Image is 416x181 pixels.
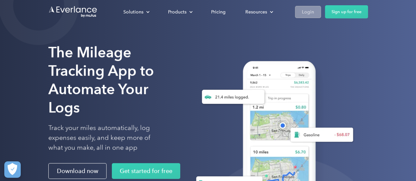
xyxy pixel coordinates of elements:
a: Pricing [205,6,232,18]
div: Resources [245,8,267,16]
a: Download now [48,163,107,179]
div: Solutions [117,6,155,18]
p: Track your miles automatically, log expenses easily, and keep more of what you make, all in one app [48,123,166,153]
a: Sign up for free [325,5,368,18]
strong: The Mileage Tracking App to Automate Your Logs [48,44,154,116]
div: Pricing [211,8,226,16]
div: Products [168,8,186,16]
a: Get started for free [112,163,180,179]
div: Solutions [123,8,143,16]
div: Login [302,8,314,16]
a: Login [295,6,321,18]
button: Cookies Settings [4,161,21,178]
div: Resources [239,6,279,18]
div: Products [161,6,198,18]
a: Go to homepage [48,6,98,18]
